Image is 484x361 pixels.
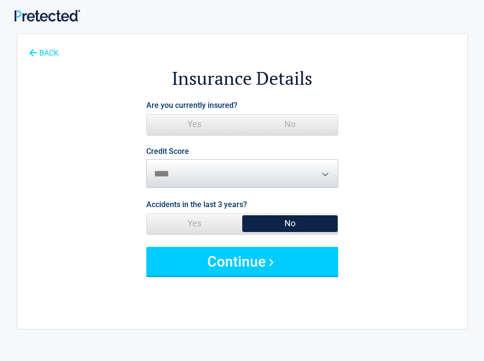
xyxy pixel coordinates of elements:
[146,198,247,211] label: Accidents in the last 3 years?
[14,10,80,22] img: Main Logo
[147,214,242,233] span: Yes
[146,148,189,155] label: Credit Score
[242,115,338,134] span: No
[70,66,414,91] h2: Insurance Details
[146,99,237,112] label: Are you currently insured?
[242,214,338,233] span: No
[146,247,338,276] button: Continue
[27,40,60,57] a: BACK
[147,115,242,134] span: Yes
